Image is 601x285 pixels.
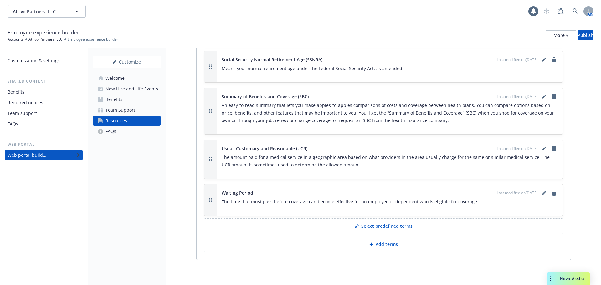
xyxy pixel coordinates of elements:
[560,276,585,281] span: Nova Assist
[105,94,122,104] div: Benefits
[547,272,590,285] button: Nova Assist
[497,146,538,151] span: Last modified on [DATE]
[105,105,135,115] div: Team Support
[5,56,83,66] a: Customization & settings
[8,28,79,37] span: Employee experience builder
[497,94,538,99] span: Last modified on [DATE]
[222,198,558,206] p: The time that must pass before coverage can become effective for an employee or dependent who is ...
[497,57,538,63] span: Last modified on [DATE]
[8,5,86,18] button: Attivo Partners, LLC
[8,108,37,118] div: Team support
[105,126,116,136] div: FAQs
[105,84,158,94] div: New Hire and Life Events
[93,105,161,115] a: Team Support
[540,145,548,152] a: editPencil
[222,190,253,196] span: Waiting Period
[540,56,548,64] a: editPencil
[5,119,83,129] a: FAQs
[68,37,118,42] span: Employee experience builder
[550,56,558,64] a: remove
[547,272,555,285] div: Drag to move
[5,78,83,84] div: Shared content
[5,98,83,108] a: Required notices
[5,150,83,160] a: Web portal builder
[28,37,63,42] a: Attivo Partners, LLC
[222,145,307,152] span: Usual, Customary and Reasonable (UCR)
[550,189,558,197] a: remove
[8,37,23,42] a: Accounts
[13,8,67,15] span: Attivo Partners, LLC
[8,119,18,129] div: FAQs
[540,93,548,100] a: editPencil
[8,87,24,97] div: Benefits
[5,141,83,148] div: Web portal
[93,126,161,136] a: FAQs
[497,190,538,196] span: Last modified on [DATE]
[553,31,569,40] div: More
[578,30,593,40] button: Publish
[8,98,43,108] div: Required notices
[93,84,161,94] a: New Hire and Life Events
[550,145,558,152] a: remove
[105,73,125,83] div: Welcome
[8,150,46,160] div: Web portal builder
[546,30,576,40] button: More
[569,5,582,18] a: Search
[93,116,161,126] a: Resources
[222,65,558,72] p: Means your normal retirement age under the Federal Social Security Act, as amended.
[361,223,413,229] p: Select predefined terms
[93,94,161,104] a: Benefits
[204,218,563,234] button: Select predefined terms
[93,73,161,83] a: Welcome
[222,102,558,124] p: An easy-to-read summary that lets you make apples-to-apples comparisons of costs and coverage bet...
[555,5,567,18] a: Report a Bug
[204,237,563,252] button: Add terms
[222,93,309,100] span: Summary of Benefits and Coverage (SBC)
[93,56,161,68] button: Customize
[578,31,593,40] div: Publish
[540,5,553,18] a: Start snowing
[5,87,83,97] a: Benefits
[376,241,398,247] p: Add terms
[5,108,83,118] a: Team support
[105,116,127,126] div: Resources
[550,93,558,100] a: remove
[540,189,548,197] a: editPencil
[222,154,558,169] p: The amount paid for a medical service in a geographic area based on what providers in the area us...
[8,56,60,66] div: Customization & settings
[222,56,322,63] span: Social Security Normal Retirement Age (SSNRA)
